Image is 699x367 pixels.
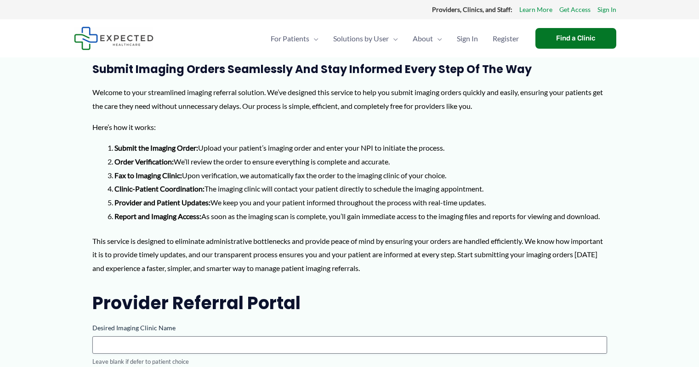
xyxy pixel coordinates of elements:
[413,23,433,55] span: About
[263,23,526,55] nav: Primary Site Navigation
[433,23,442,55] span: Menu Toggle
[114,141,607,155] li: Upload your patient’s imaging order and enter your NPI to initiate the process.
[114,143,198,152] strong: Submit the Imaging Order:
[519,4,552,16] a: Learn More
[389,23,398,55] span: Menu Toggle
[114,169,607,182] li: Upon verification, we automatically fax the order to the imaging clinic of your choice.
[263,23,326,55] a: For PatientsMenu Toggle
[92,120,607,134] p: Here’s how it works:
[559,4,591,16] a: Get Access
[271,23,309,55] span: For Patients
[92,85,607,113] p: Welcome to your streamlined imaging referral solution. We’ve designed this service to help you su...
[333,23,389,55] span: Solutions by User
[432,6,512,13] strong: Providers, Clinics, and Staff:
[114,212,201,220] strong: Report and Imaging Access:
[457,23,478,55] span: Sign In
[114,157,174,166] strong: Order Verification:
[114,198,210,207] strong: Provider and Patient Updates:
[114,209,607,223] li: As soon as the imaging scan is complete, you’ll gain immediate access to the imaging files and re...
[92,62,607,76] h3: Submit Imaging Orders Seamlessly and Stay Informed Every Step of the Way
[92,357,607,366] div: Leave blank if defer to patient choice
[92,323,607,333] label: Desired Imaging Clinic Name
[114,182,607,196] li: The imaging clinic will contact your patient directly to schedule the imaging appointment.
[485,23,526,55] a: Register
[493,23,519,55] span: Register
[74,27,153,50] img: Expected Healthcare Logo - side, dark font, small
[309,23,318,55] span: Menu Toggle
[114,184,205,193] strong: Clinic-Patient Coordination:
[92,234,607,275] p: This service is designed to eliminate administrative bottlenecks and provide peace of mind by ens...
[405,23,449,55] a: AboutMenu Toggle
[114,155,607,169] li: We’ll review the order to ensure everything is complete and accurate.
[326,23,405,55] a: Solutions by UserMenu Toggle
[92,292,607,314] h2: Provider Referral Portal
[535,28,616,49] a: Find a Clinic
[114,196,607,209] li: We keep you and your patient informed throughout the process with real-time updates.
[597,4,616,16] a: Sign In
[449,23,485,55] a: Sign In
[114,171,182,180] strong: Fax to Imaging Clinic:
